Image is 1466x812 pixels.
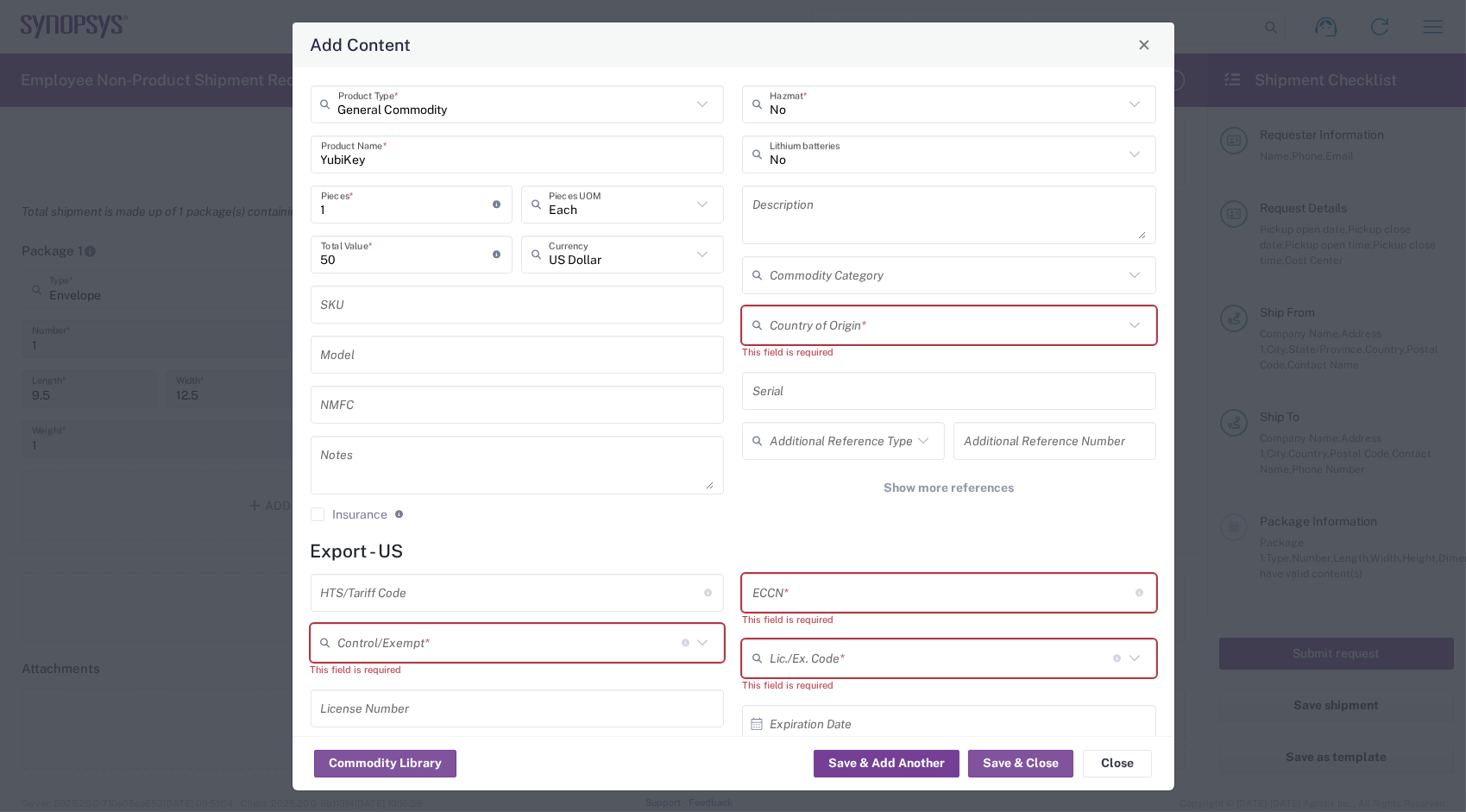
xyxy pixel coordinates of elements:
[1132,33,1156,57] button: Close
[311,540,1156,562] h4: Export - US
[884,480,1014,496] span: Show more references
[814,750,960,777] button: Save & Add Another
[742,677,1156,693] div: This field is required
[311,507,388,521] label: Insurance
[310,32,411,57] h4: Add Content
[742,612,1156,627] div: This field is required
[314,750,456,777] button: Commodity Library
[1083,750,1152,777] button: Close
[968,750,1073,777] button: Save & Close
[742,344,1156,360] div: This field is required
[311,662,725,677] div: This field is required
